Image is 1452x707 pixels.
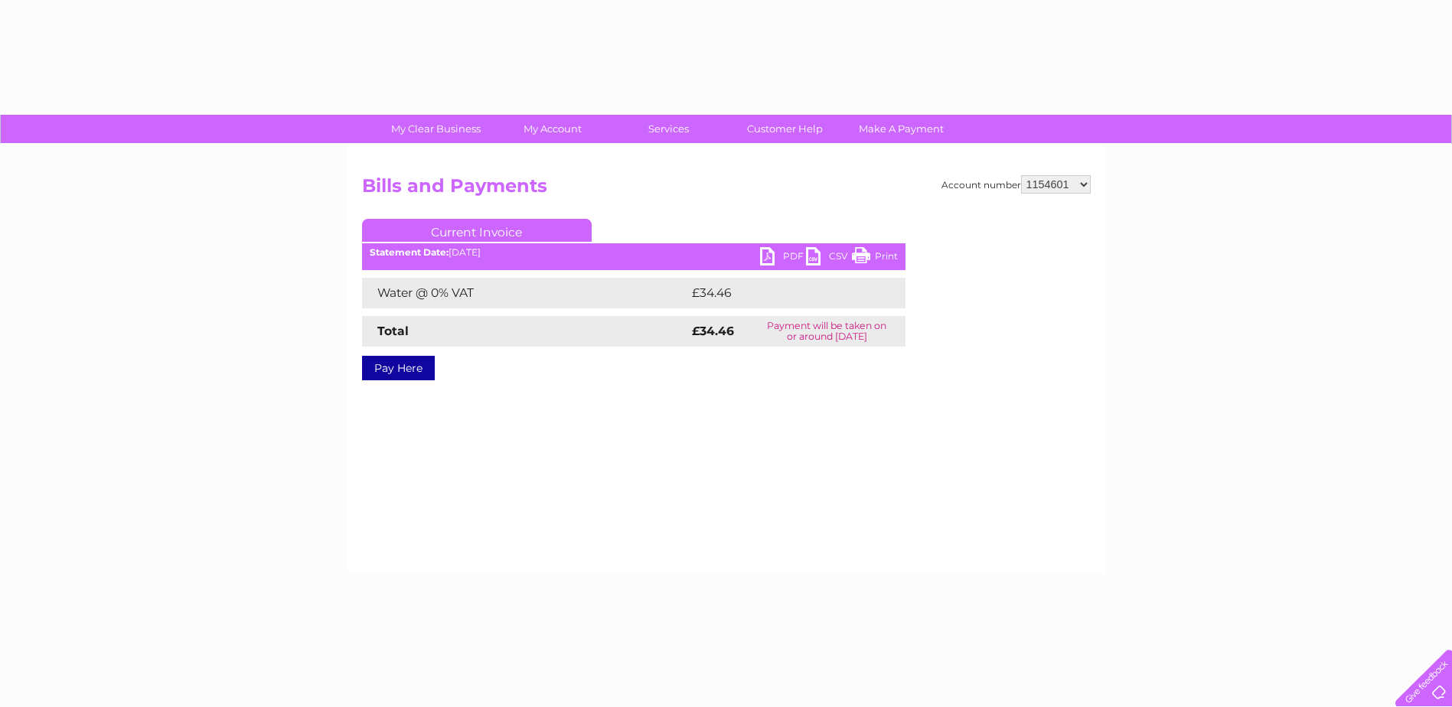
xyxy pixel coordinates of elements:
a: Current Invoice [362,219,592,242]
a: Make A Payment [838,115,964,143]
td: Payment will be taken on or around [DATE] [749,316,905,347]
div: Account number [941,175,1091,194]
strong: Total [377,324,409,338]
a: PDF [760,247,806,269]
td: Water @ 0% VAT [362,278,688,308]
h2: Bills and Payments [362,175,1091,204]
a: Print [852,247,898,269]
div: [DATE] [362,247,905,258]
a: My Account [489,115,615,143]
a: Customer Help [722,115,848,143]
a: My Clear Business [373,115,499,143]
td: £34.46 [688,278,876,308]
strong: £34.46 [692,324,734,338]
a: CSV [806,247,852,269]
b: Statement Date: [370,246,449,258]
a: Pay Here [362,356,435,380]
a: Services [605,115,732,143]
